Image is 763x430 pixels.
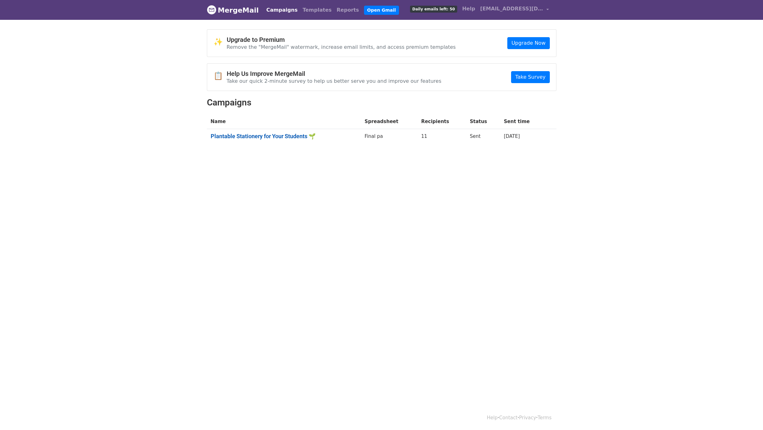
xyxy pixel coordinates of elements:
[500,114,546,129] th: Sent time
[214,71,227,81] span: 📋
[511,71,549,83] a: Take Survey
[732,400,763,430] iframe: Chat Widget
[207,3,259,17] a: MergeMail
[478,3,551,17] a: [EMAIL_ADDRESS][DOMAIN_NAME]
[361,114,418,129] th: Spreadsheet
[207,5,216,14] img: MergeMail logo
[227,36,456,43] h4: Upgrade to Premium
[460,3,478,15] a: Help
[227,78,441,84] p: Take our quick 2-minute survey to help us better serve you and improve our features
[264,4,300,16] a: Campaigns
[410,6,457,13] span: Daily emails left: 50
[418,129,466,146] td: 11
[300,4,334,16] a: Templates
[207,97,556,108] h2: Campaigns
[538,415,551,421] a: Terms
[227,44,456,50] p: Remove the "MergeMail" watermark, increase email limits, and access premium templates
[504,133,520,139] a: [DATE]
[480,5,543,13] span: [EMAIL_ADDRESS][DOMAIN_NAME]
[499,415,517,421] a: Contact
[418,114,466,129] th: Recipients
[211,133,357,140] a: Plantable Stationery for Your Students 🌱
[466,129,500,146] td: Sent
[214,37,227,47] span: ✨
[487,415,498,421] a: Help
[364,6,399,15] a: Open Gmail
[407,3,459,15] a: Daily emails left: 50
[334,4,362,16] a: Reports
[519,415,536,421] a: Privacy
[227,70,441,77] h4: Help Us Improve MergeMail
[466,114,500,129] th: Status
[207,114,361,129] th: Name
[361,129,418,146] td: Final pa
[507,37,549,49] a: Upgrade Now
